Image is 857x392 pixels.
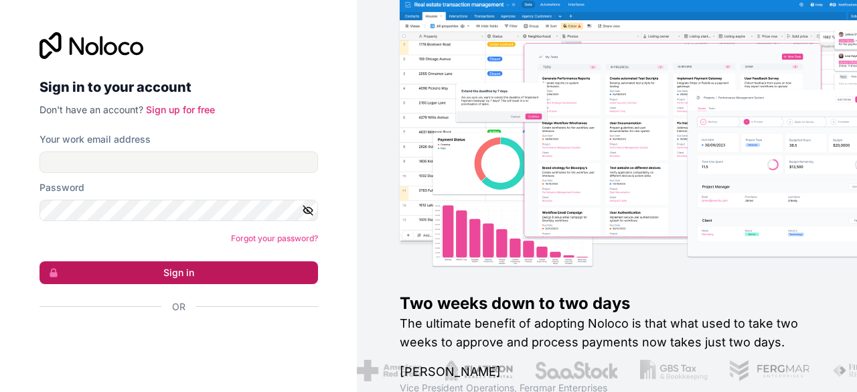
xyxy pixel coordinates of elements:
input: Password [40,200,318,221]
h1: [PERSON_NAME] [400,363,814,381]
label: Your work email address [40,133,151,146]
label: Password [40,181,84,194]
img: /assets/american-red-cross-BAupjrZR.png [357,360,422,381]
h2: Sign in to your account [40,75,318,99]
h2: The ultimate benefit of adopting Noloco is that what used to take two weeks to approve and proces... [400,314,814,352]
iframe: Knop Inloggen met Google [33,328,314,358]
span: Don't have an account? [40,104,143,115]
a: Sign up for free [146,104,215,115]
a: Forgot your password? [231,233,318,243]
span: Or [172,300,185,314]
button: Sign in [40,261,318,284]
input: Email address [40,151,318,173]
h1: Two weeks down to two days [400,293,814,314]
